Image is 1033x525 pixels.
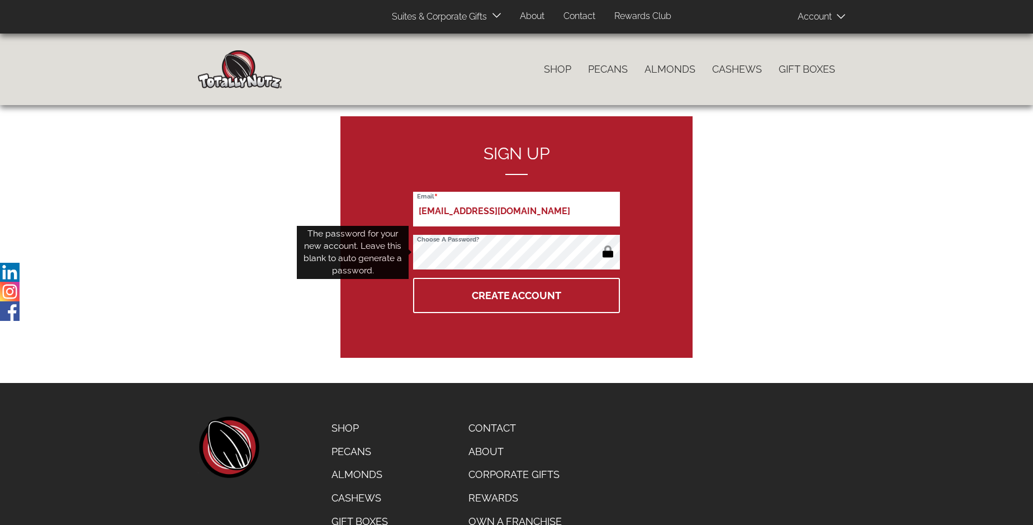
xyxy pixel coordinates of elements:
a: About [460,440,570,463]
a: About [511,6,553,27]
img: Home [198,50,282,88]
a: Rewards [460,486,570,510]
input: Email [413,192,620,226]
a: Almonds [636,58,704,81]
a: Corporate Gifts [460,463,570,486]
a: Rewards Club [606,6,680,27]
button: Create Account [413,278,620,313]
a: Shop [323,417,396,440]
a: Gift Boxes [770,58,844,81]
div: The password for your new account. Leave this blank to auto generate a password. [297,226,409,279]
a: Suites & Corporate Gifts [383,6,490,28]
a: Pecans [323,440,396,463]
a: Shop [536,58,580,81]
a: Contact [555,6,604,27]
a: Contact [460,417,570,440]
a: Almonds [323,463,396,486]
a: Cashews [323,486,396,510]
a: Pecans [580,58,636,81]
a: home [198,417,259,478]
h2: Sign up [413,144,620,175]
a: Cashews [704,58,770,81]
